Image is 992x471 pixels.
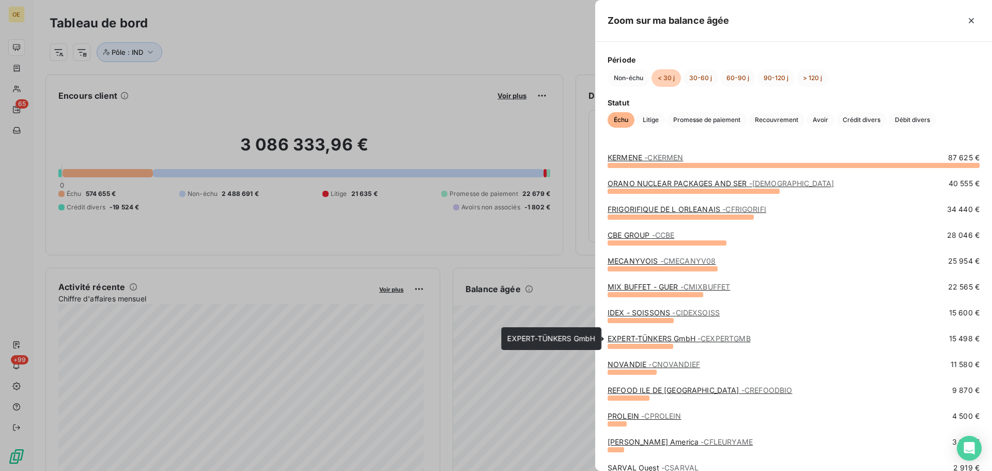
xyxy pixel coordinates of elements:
[952,385,980,396] span: 9 870 €
[948,282,980,292] span: 22 565 €
[608,231,674,239] a: CBE GROUP
[608,360,700,369] a: NOVANDIE
[667,112,747,128] button: Promesse de paiement
[608,13,730,28] h5: Zoom sur ma balance âgée
[952,411,980,421] span: 4 500 €
[608,97,980,108] span: Statut
[701,437,753,446] span: - CFLEURYAME
[680,282,731,291] span: - CMIXBUFFET
[672,308,720,317] span: - CIDEXSOISS
[949,308,980,318] span: 15 600 €
[608,179,834,188] a: ORANO NUCLEAR PACKAGES AND SER
[947,230,980,240] span: 28 046 €
[947,204,980,215] span: 34 440 €
[608,69,649,87] button: Non-échu
[608,153,683,162] a: KERMENE
[608,205,766,214] a: FRIGORIFIQUE DE L ORLEANAIS
[608,112,634,128] button: Échu
[644,153,683,162] span: - CKERMEN
[749,179,834,188] span: - [DEMOGRAPHIC_DATA]
[608,256,716,265] a: MECANYVOIS
[608,308,720,317] a: IDEX - SOISSONS
[720,69,755,87] button: 60-90 j
[608,334,751,343] a: EXPERT-TÜNKERS GmbH
[948,256,980,266] span: 25 954 €
[608,386,792,394] a: REFOOD ILE DE [GEOGRAPHIC_DATA]
[807,112,834,128] button: Avoir
[951,359,980,370] span: 11 580 €
[652,231,675,239] span: - CCBE
[660,256,716,265] span: - CMECANYV08
[797,69,828,87] button: > 120 j
[608,282,730,291] a: MIX BUFFET - GUER
[949,333,980,344] span: 15 498 €
[889,112,936,128] button: Débit divers
[608,54,980,65] span: Période
[683,69,718,87] button: 30-60 j
[698,334,751,343] span: - CEXPERTGMB
[957,436,982,461] div: Open Intercom Messenger
[608,412,681,420] a: PROLEIN
[722,205,766,214] span: - CFRIGORIFI
[741,386,793,394] span: - CREFOODBIO
[749,112,804,128] button: Recouvrement
[948,153,980,163] span: 87 625 €
[949,178,980,189] span: 40 555 €
[641,412,681,420] span: - CPROLEIN
[648,360,700,369] span: - CNOVANDIEF
[952,437,980,447] span: 3 905 €
[608,437,753,446] a: [PERSON_NAME] America
[836,112,887,128] button: Crédit divers
[507,334,595,343] span: EXPERT-TÜNKERS GmbH
[637,112,665,128] button: Litige
[757,69,795,87] button: 90-120 j
[652,69,681,87] button: < 30 j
